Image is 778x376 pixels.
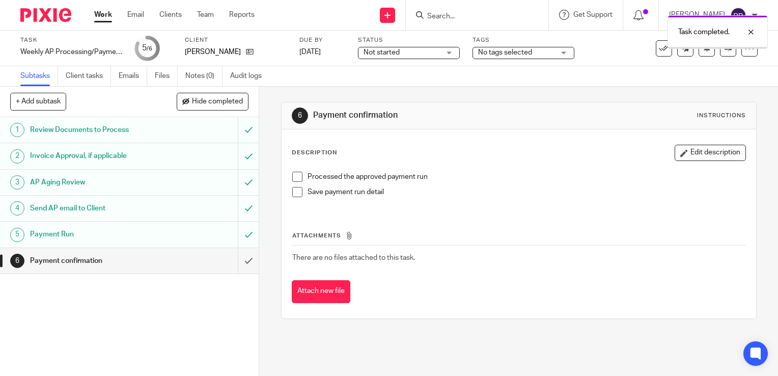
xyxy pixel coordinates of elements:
a: Subtasks [20,66,58,86]
button: Hide completed [177,93,248,110]
img: svg%3E [730,7,746,23]
p: Save payment run detail [308,187,745,197]
a: Email [127,10,144,20]
span: [DATE] [299,48,321,56]
div: 1 [10,123,24,137]
div: Instructions [697,112,746,120]
img: Pixie [20,8,71,22]
a: Files [155,66,178,86]
p: [PERSON_NAME] [185,47,241,57]
a: Reports [229,10,255,20]
a: Audit logs [230,66,269,86]
p: Processed the approved payment run [308,172,745,182]
div: Weekly AP Processing/Payment [20,47,122,57]
div: 2 [10,149,24,164]
label: Task [20,36,122,44]
span: No tags selected [478,49,532,56]
div: 5 [142,42,152,54]
div: 3 [10,175,24,190]
button: Attach new file [292,280,350,303]
div: 5 [10,228,24,242]
span: Hide completed [192,98,243,106]
div: 6 [10,254,24,268]
a: Emails [119,66,147,86]
div: 6 [292,108,308,124]
p: Description [292,149,337,157]
a: Work [94,10,112,20]
span: Not started [364,49,400,56]
a: Team [197,10,214,20]
h1: Payment confirmation [313,110,540,121]
div: 4 [10,201,24,216]
h1: Payment Run [30,227,162,242]
h1: Payment confirmation [30,253,162,268]
a: Client tasks [66,66,111,86]
span: Attachments [292,233,341,238]
h1: Invoice Approval, if applicable [30,148,162,164]
button: + Add subtask [10,93,66,110]
label: Status [358,36,460,44]
h1: AP Aging Review [30,175,162,190]
p: Task completed. [678,27,730,37]
h1: Review Documents to Process [30,122,162,138]
label: Client [185,36,287,44]
button: Edit description [675,145,746,161]
a: Clients [159,10,182,20]
a: Notes (0) [185,66,223,86]
span: There are no files attached to this task. [292,254,415,261]
label: Due by [299,36,345,44]
small: /6 [147,46,152,51]
h1: Send AP email to Client [30,201,162,216]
